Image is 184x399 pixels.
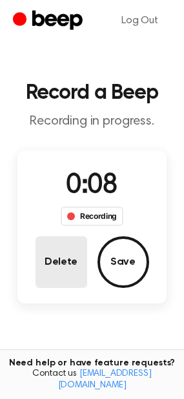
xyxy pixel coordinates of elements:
p: Recording in progress. [10,114,174,130]
span: Contact us [8,369,176,391]
h1: Record a Beep [10,83,174,103]
span: 0:08 [66,172,118,200]
div: Recording [61,207,123,226]
button: Save Audio Record [97,236,149,288]
a: [EMAIL_ADDRESS][DOMAIN_NAME] [58,369,152,390]
a: Log Out [108,5,171,36]
button: Delete Audio Record [36,236,87,288]
a: Beep [13,8,86,34]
